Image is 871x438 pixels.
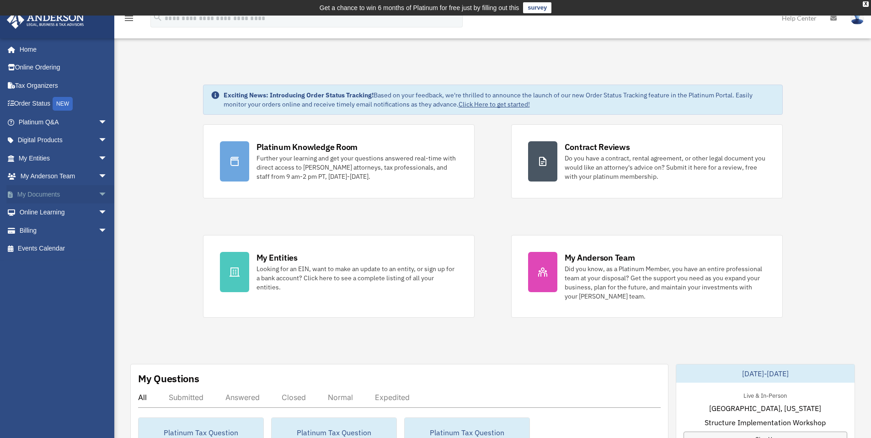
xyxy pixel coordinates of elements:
span: arrow_drop_down [98,131,117,150]
a: Online Ordering [6,59,121,77]
a: My Anderson Teamarrow_drop_down [6,167,121,186]
img: Anderson Advisors Platinum Portal [4,11,87,29]
a: survey [523,2,551,13]
div: [DATE]-[DATE] [676,364,855,383]
a: Order StatusNEW [6,95,121,113]
a: My Entitiesarrow_drop_down [6,149,121,167]
span: arrow_drop_down [98,185,117,204]
span: arrow_drop_down [98,113,117,132]
div: Closed [282,393,306,402]
i: search [153,12,163,22]
span: arrow_drop_down [98,149,117,168]
a: Events Calendar [6,240,121,258]
div: Live & In-Person [736,390,794,400]
div: Further your learning and get your questions answered real-time with direct access to [PERSON_NAM... [256,154,458,181]
a: menu [123,16,134,24]
a: My Entities Looking for an EIN, want to make an update to an entity, or sign up for a bank accoun... [203,235,475,318]
div: Expedited [375,393,410,402]
a: Platinum Knowledge Room Further your learning and get your questions answered real-time with dire... [203,124,475,198]
div: Contract Reviews [565,141,630,153]
span: arrow_drop_down [98,221,117,240]
a: Online Learningarrow_drop_down [6,203,121,222]
div: NEW [53,97,73,111]
div: Platinum Knowledge Room [256,141,358,153]
a: Home [6,40,117,59]
div: Answered [225,393,260,402]
a: Tax Organizers [6,76,121,95]
a: Billingarrow_drop_down [6,221,121,240]
div: close [863,1,869,7]
div: My Entities [256,252,298,263]
span: arrow_drop_down [98,203,117,222]
div: My Anderson Team [565,252,635,263]
img: User Pic [850,11,864,25]
span: Structure Implementation Workshop [705,417,826,428]
div: Based on your feedback, we're thrilled to announce the launch of our new Order Status Tracking fe... [224,91,775,109]
span: arrow_drop_down [98,167,117,186]
a: Contract Reviews Do you have a contract, rental agreement, or other legal document you would like... [511,124,783,198]
div: Looking for an EIN, want to make an update to an entity, or sign up for a bank account? Click her... [256,264,458,292]
i: menu [123,13,134,24]
div: Do you have a contract, rental agreement, or other legal document you would like an attorney's ad... [565,154,766,181]
div: My Questions [138,372,199,385]
span: [GEOGRAPHIC_DATA], [US_STATE] [709,403,821,414]
a: My Documentsarrow_drop_down [6,185,121,203]
div: All [138,393,147,402]
a: Click Here to get started! [459,100,530,108]
div: Get a chance to win 6 months of Platinum for free just by filling out this [320,2,519,13]
a: Platinum Q&Aarrow_drop_down [6,113,121,131]
div: Normal [328,393,353,402]
strong: Exciting News: Introducing Order Status Tracking! [224,91,374,99]
a: My Anderson Team Did you know, as a Platinum Member, you have an entire professional team at your... [511,235,783,318]
a: Digital Productsarrow_drop_down [6,131,121,150]
div: Submitted [169,393,203,402]
div: Did you know, as a Platinum Member, you have an entire professional team at your disposal? Get th... [565,264,766,301]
